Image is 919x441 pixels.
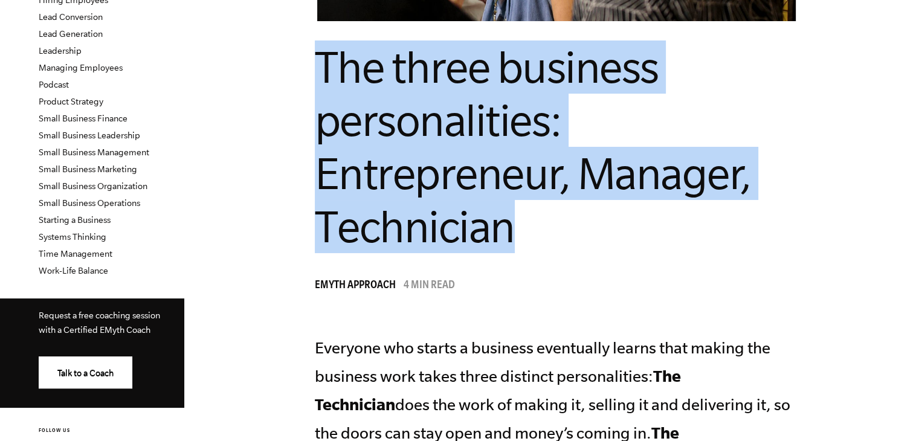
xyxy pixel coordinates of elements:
[39,356,132,388] a: Talk to a Coach
[39,215,111,225] a: Starting a Business
[39,308,165,337] p: Request a free coaching session with a Certified EMyth Coach
[39,29,103,39] a: Lead Generation
[315,280,402,292] a: EMyth Approach
[315,280,396,292] span: EMyth Approach
[39,427,184,435] h6: FOLLOW US
[315,42,751,251] span: The three business personalities: Entrepreneur, Manager, Technician
[39,114,127,123] a: Small Business Finance
[39,130,140,140] a: Small Business Leadership
[39,232,106,242] a: Systems Thinking
[39,198,140,208] a: Small Business Operations
[39,249,112,259] a: Time Management
[404,280,455,292] p: 4 min read
[39,181,147,191] a: Small Business Organization
[39,97,103,106] a: Product Strategy
[57,369,114,378] span: Talk to a Coach
[39,147,149,157] a: Small Business Management
[39,164,137,174] a: Small Business Marketing
[39,12,103,22] a: Lead Conversion
[39,46,82,56] a: Leadership
[859,383,919,441] iframe: Chat Widget
[39,80,69,89] a: Podcast
[39,63,123,72] a: Managing Employees
[39,266,108,275] a: Work-Life Balance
